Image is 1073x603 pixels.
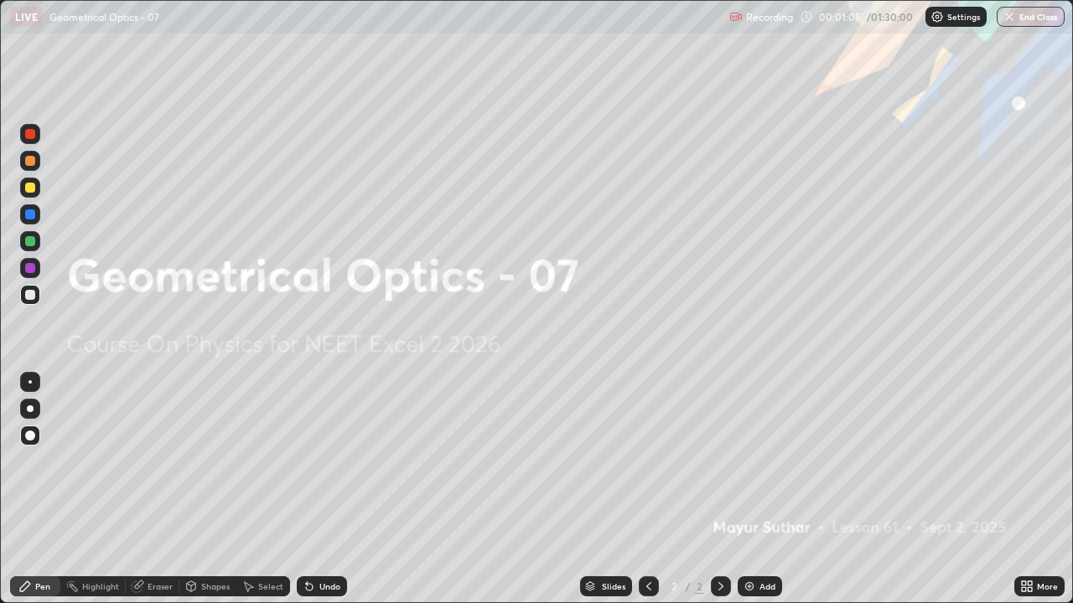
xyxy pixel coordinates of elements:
div: Shapes [201,582,230,590]
div: / [686,581,691,591]
div: Add [759,582,775,590]
button: End Class [997,7,1065,27]
p: Geometrical Optics - 07 [49,10,159,23]
img: class-settings-icons [930,10,944,23]
div: Highlight [82,582,119,590]
div: Select [258,582,283,590]
p: Settings [947,13,980,21]
div: 2 [694,579,704,594]
img: recording.375f2c34.svg [729,10,743,23]
p: Recording [746,11,793,23]
div: Eraser [148,582,173,590]
div: More [1037,582,1058,590]
div: Undo [319,582,340,590]
div: 2 [666,581,682,591]
p: LIVE [15,10,38,23]
img: add-slide-button [743,580,756,593]
div: Slides [602,582,625,590]
div: Pen [35,582,50,590]
img: end-class-cross [1003,10,1016,23]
